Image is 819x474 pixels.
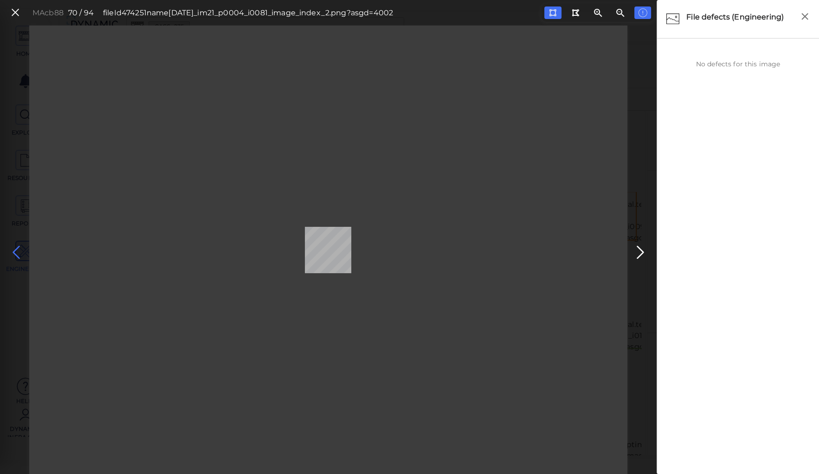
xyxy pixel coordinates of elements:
[68,7,94,19] div: 70 / 94
[780,432,812,467] iframe: Chat
[103,7,393,19] div: fileId 474251 name [DATE]_im21_p0004_i0081_image_index_2.png?asgd=4002
[32,7,64,19] div: MAcb88
[684,9,796,29] div: File defects (Engineering)
[662,59,814,69] div: No defects for this image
